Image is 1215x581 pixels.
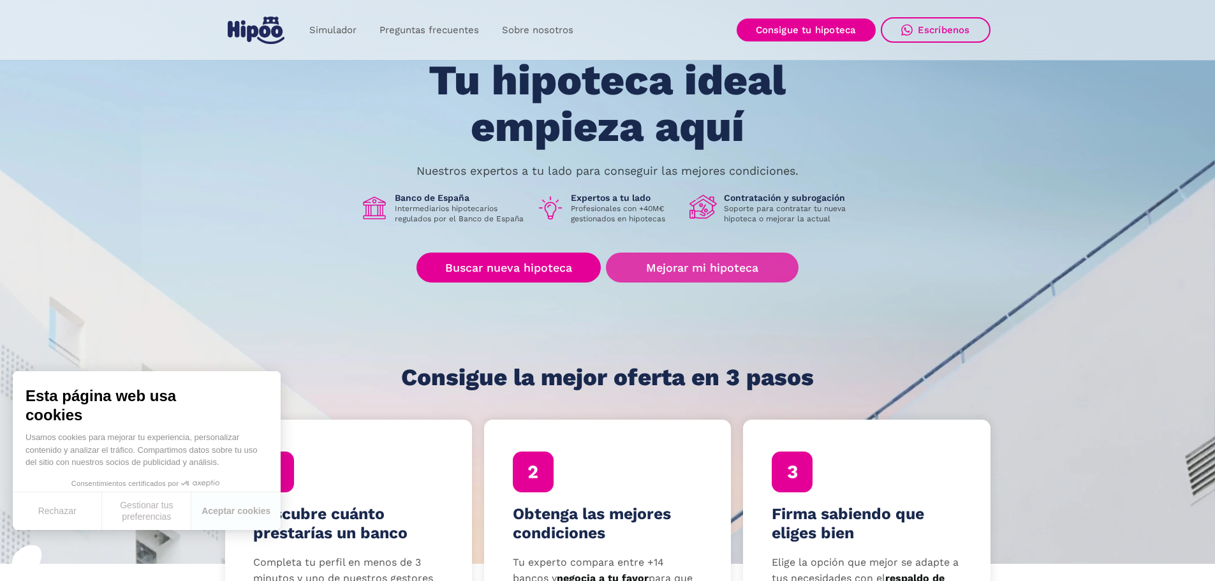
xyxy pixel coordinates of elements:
font: Expertos a tu lado [571,193,651,203]
font: Mejorar mi hipoteca [646,261,758,274]
font: Consigue la mejor oferta en 3 pasos [401,364,814,391]
font: Firma sabiendo que eliges bien [772,504,924,542]
font: Intermediarios hipotecarios regulados por el Banco de España [395,204,524,223]
a: Escríbenos [881,17,990,43]
font: Simulador [309,24,357,36]
font: Nuestros expertos a tu lado para conseguir las mejores condiciones. [416,164,799,177]
a: Buscar nueva hipoteca [416,253,601,283]
a: Consigue tu hipoteca [737,18,876,41]
font: Consigue tu hipoteca [756,24,857,36]
font: Obtenga las mejores condiciones [513,504,671,542]
font: Soporte para contratar tu nueva hipoteca o mejorar la actual [724,204,846,223]
font: Banco de España [395,193,469,203]
font: Contratación y subrogación [724,193,845,203]
font: Descubre cuánto prestarías un banco [253,504,408,542]
font: Escríbenos [918,24,970,36]
font: Preguntas frecuentes [379,24,479,36]
font: Buscar nueva hipoteca [445,261,572,274]
a: Sobre nosotros [490,18,585,43]
font: Profesionales con +40M€ gestionados en hipotecas [571,204,665,223]
a: hogar [225,11,288,49]
a: Preguntas frecuentes [368,18,490,43]
a: Simulador [298,18,368,43]
a: Mejorar mi hipoteca [606,253,798,283]
font: Tu hipoteca ideal empieza aquí [429,55,786,151]
font: Sobre nosotros [502,24,573,36]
